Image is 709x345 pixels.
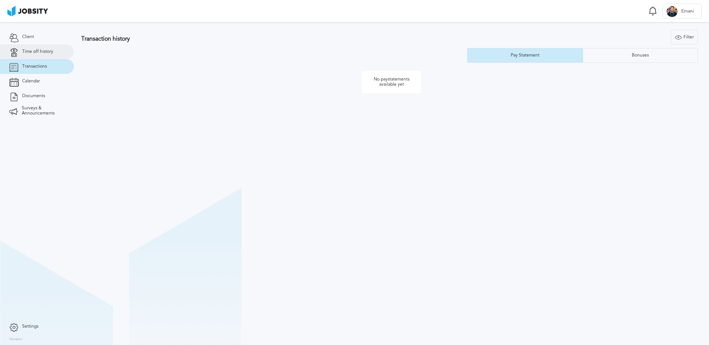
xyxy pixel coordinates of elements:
[22,79,40,84] span: Calendar
[507,53,543,58] div: Pay Statement
[81,35,419,42] h3: Transaction history
[9,337,23,342] label: Version:
[662,4,702,18] button: EErnani
[22,49,53,54] span: Time off history
[22,106,65,116] span: Surveys & Announcements
[671,30,698,44] button: Filter
[7,6,48,16] img: ab4bad089aa723f57921c736e9817d99.png
[362,71,421,93] p: No paystatements available yet
[467,48,583,63] button: Pay Statement
[678,9,698,14] span: Ernani
[628,53,653,58] div: Bonuses
[22,93,45,99] span: Documents
[22,324,38,329] span: Settings
[22,64,47,69] span: Transactions
[671,30,698,45] div: Filter
[22,34,34,40] span: Client
[667,6,678,17] div: E
[583,48,698,63] button: Bonuses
